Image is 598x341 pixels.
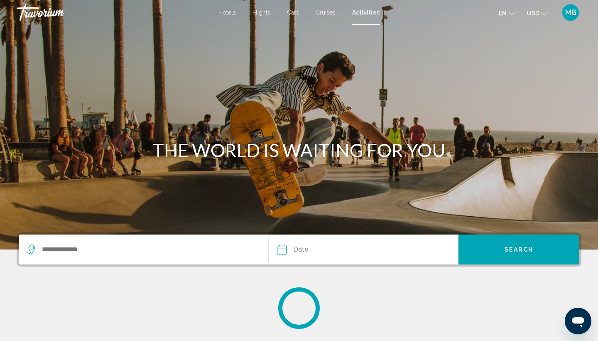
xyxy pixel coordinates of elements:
[560,4,581,21] button: User Menu
[352,9,380,16] a: Activities
[287,9,299,16] a: Cars
[505,247,534,253] span: Search
[565,308,591,334] iframe: Кнопка запуска окна обмена сообщениями
[458,235,579,264] button: Search
[218,9,236,16] a: Hotels
[565,8,576,17] span: MB
[499,7,515,19] button: Change language
[252,9,270,16] a: Flights
[277,235,458,264] button: Date
[17,4,210,21] a: Travorium
[316,9,336,16] a: Cruises
[499,10,507,17] span: en
[143,139,455,161] h1: THE WORLD IS WAITING FOR YOU
[527,7,547,19] button: Change currency
[19,235,579,264] div: Search widget
[527,10,539,17] span: USD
